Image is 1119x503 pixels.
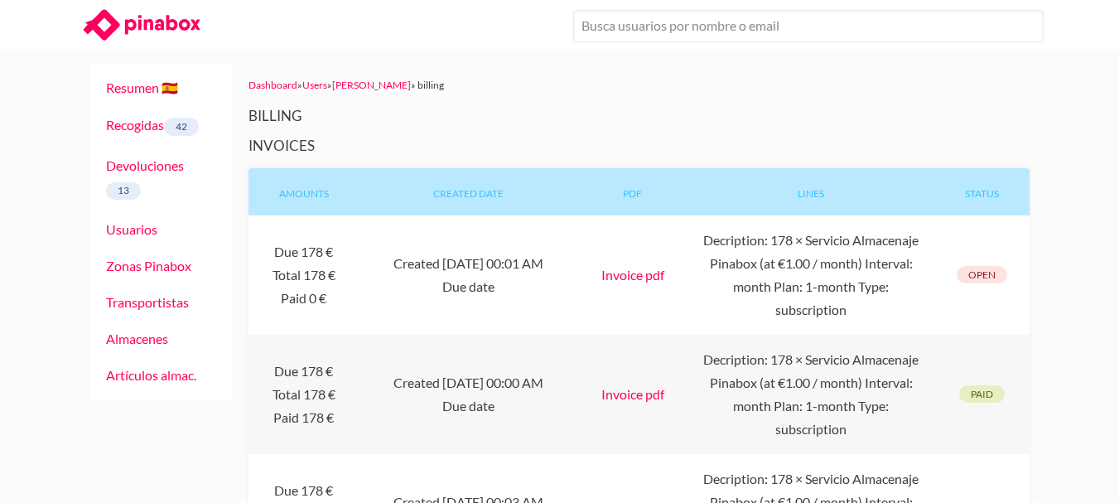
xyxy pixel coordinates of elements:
[248,76,1030,94] div: » » » billing
[359,215,577,335] div: Created [DATE] 00:01 AM Due date
[248,79,297,91] a: Dashboard
[106,331,168,346] a: Almacenes
[359,335,577,454] div: Created [DATE] 00:00 AM Due date
[688,215,934,335] div: Decription: 178 × Servicio Almacenaje Pinabox (at €1.00 / month) Interval: month Plan: 1-month Ty...
[248,215,359,335] div: Due 178 € Total 178 € Paid 0 €
[959,385,1006,404] span: paid
[577,168,688,215] div: Pdf
[106,367,196,383] a: Artículos almac.
[106,258,191,273] a: Zonas Pinabox
[106,80,178,95] a: Resumen 🇪🇸
[688,335,934,454] div: Decription: 178 × Servicio Almacenaje Pinabox (at €1.00 / month) Interval: month Plan: 1-month Ty...
[248,137,1030,154] h4: Invoices
[248,168,359,215] div: Amounts
[359,168,577,215] div: Created date
[302,79,327,91] a: Users
[106,157,184,197] a: Devoluciones13
[933,168,1030,215] div: Status
[601,267,664,283] a: Invoice pdf
[248,107,1030,124] h3: Billing
[106,182,142,201] span: 13
[957,266,1008,284] span: open
[332,79,411,91] a: [PERSON_NAME]
[106,221,157,237] a: Usuarios
[248,335,359,454] div: Due 178 € Total 178 € Paid 178 €
[573,10,1044,42] input: Busca usuarios por nombre o email
[688,168,934,215] div: Lines
[106,294,189,310] a: Transportistas
[106,117,200,133] a: Recogidas42
[164,118,200,136] span: 42
[601,386,664,402] a: Invoice pdf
